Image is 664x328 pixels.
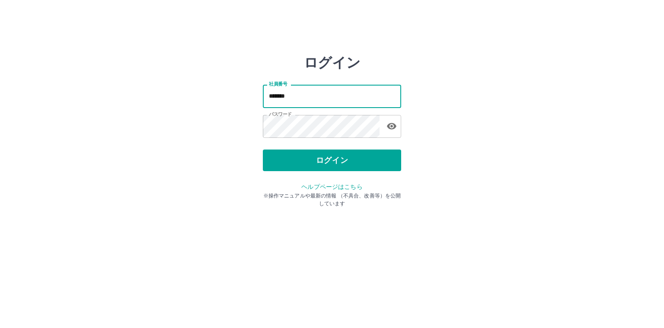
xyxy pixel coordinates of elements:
[263,192,401,207] p: ※操作マニュアルや最新の情報 （不具合、改善等）を公開しています
[304,54,361,71] h2: ログイン
[269,111,292,118] label: パスワード
[301,183,362,190] a: ヘルプページはこちら
[269,81,287,87] label: 社員番号
[263,150,401,171] button: ログイン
